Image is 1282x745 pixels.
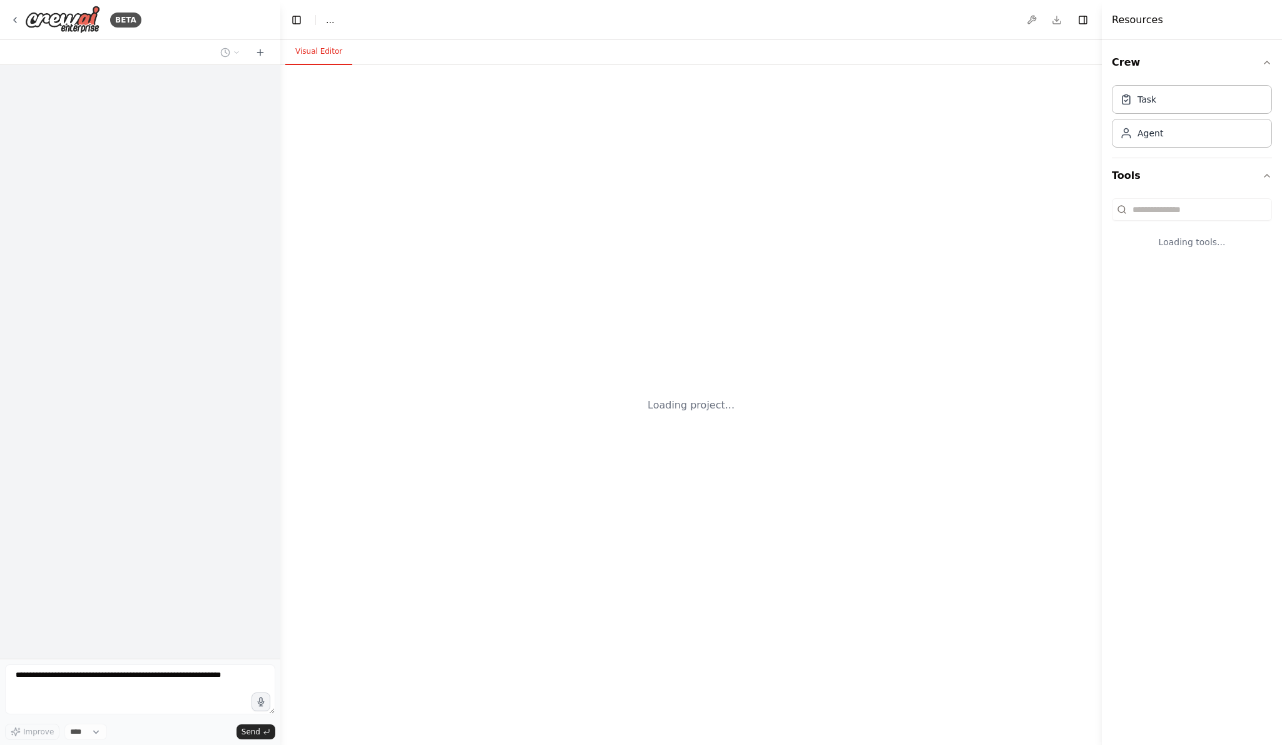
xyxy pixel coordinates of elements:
button: Improve [5,724,59,740]
div: Loading tools... [1112,226,1272,258]
div: BETA [110,13,141,28]
button: Send [237,724,275,739]
nav: breadcrumb [326,14,334,26]
div: Tools [1112,193,1272,268]
div: Agent [1137,127,1163,139]
button: Click to speak your automation idea [252,692,270,711]
button: Tools [1112,158,1272,193]
button: Hide right sidebar [1074,11,1092,29]
div: Crew [1112,80,1272,158]
div: Loading project... [648,398,735,413]
button: Visual Editor [285,39,352,65]
img: Logo [25,6,100,34]
button: Switch to previous chat [215,45,245,60]
span: Improve [23,727,54,737]
button: Hide left sidebar [288,11,305,29]
div: Task [1137,93,1156,106]
h4: Resources [1112,13,1163,28]
span: ... [326,14,334,26]
span: Send [242,727,260,737]
button: Start a new chat [250,45,270,60]
button: Crew [1112,45,1272,80]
